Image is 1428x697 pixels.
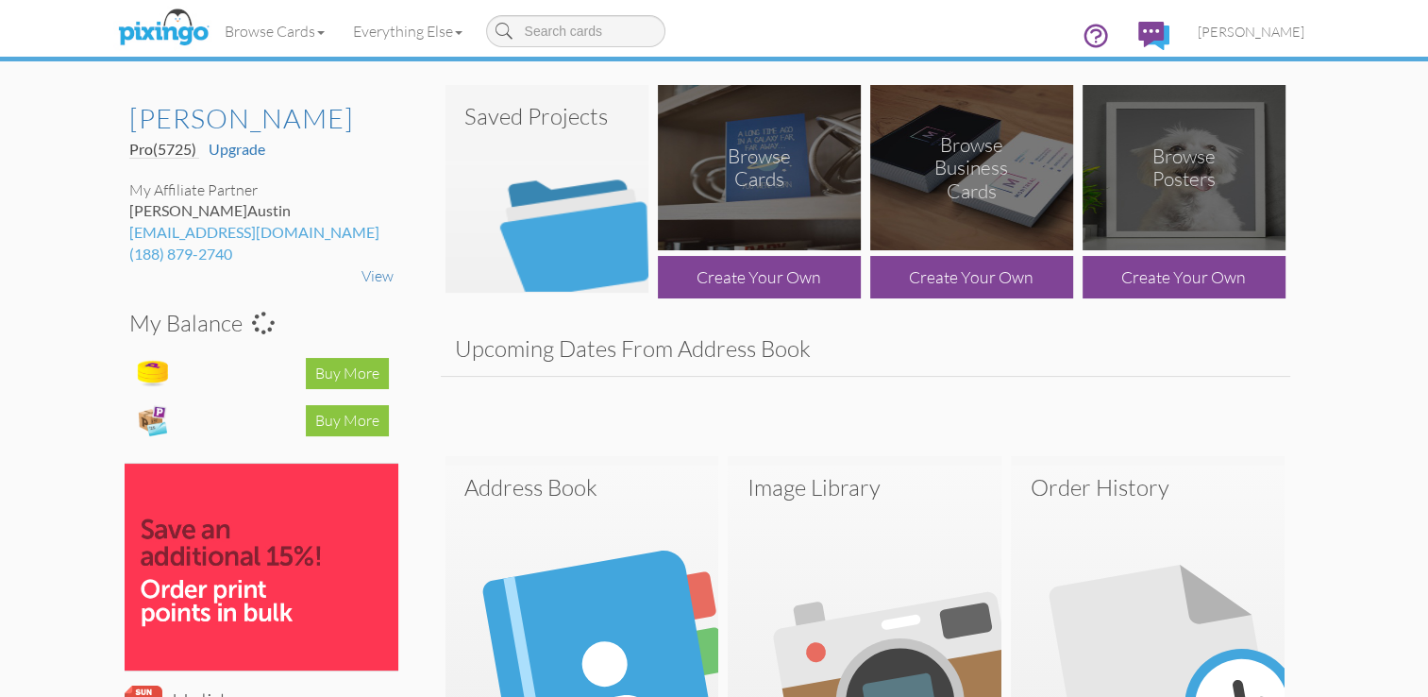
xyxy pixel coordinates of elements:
[1030,475,1266,500] h3: Order History
[153,140,196,158] span: (5725)
[464,475,700,500] h3: Address Book
[747,475,983,500] h3: Image Library
[129,200,394,222] div: [PERSON_NAME]
[1184,8,1319,56] a: [PERSON_NAME]
[247,201,291,219] span: Austin
[1133,144,1235,192] div: Browse Posters
[210,8,339,55] a: Browse Cards
[658,85,861,250] img: browse-cards.png
[464,104,630,128] h3: Saved Projects
[455,336,1276,361] h3: Upcoming Dates From Address Book
[113,5,213,52] img: pixingo logo
[486,15,665,47] input: Search cards
[306,358,389,389] div: Buy More
[1083,256,1285,298] div: Create Your Own
[129,222,394,244] div: [EMAIL_ADDRESS][DOMAIN_NAME]
[339,8,477,55] a: Everything Else
[1198,24,1304,40] span: [PERSON_NAME]
[134,401,172,439] img: expense-icon.png
[708,144,810,192] div: Browse Cards
[870,256,1073,298] div: Create Your Own
[129,140,196,158] span: Pro
[134,354,172,392] img: points-icon.png
[125,464,398,671] img: save15_bulk-100.jpg
[129,104,394,134] a: [PERSON_NAME]
[129,179,394,201] div: My Affiliate Partner
[129,104,375,134] h2: [PERSON_NAME]
[306,405,389,436] div: Buy More
[445,85,648,293] img: saved-projects2.png
[1138,22,1169,50] img: comments.svg
[658,256,861,298] div: Create Your Own
[129,140,199,159] a: Pro(5725)
[209,140,265,158] a: Upgrade
[870,85,1073,250] img: browse-business-cards.png
[920,132,1022,203] div: Browse Business Cards
[361,266,394,285] a: View
[129,311,379,335] h3: My Balance
[1083,85,1285,250] img: browse-posters.png
[129,244,394,265] div: (188) 879-2740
